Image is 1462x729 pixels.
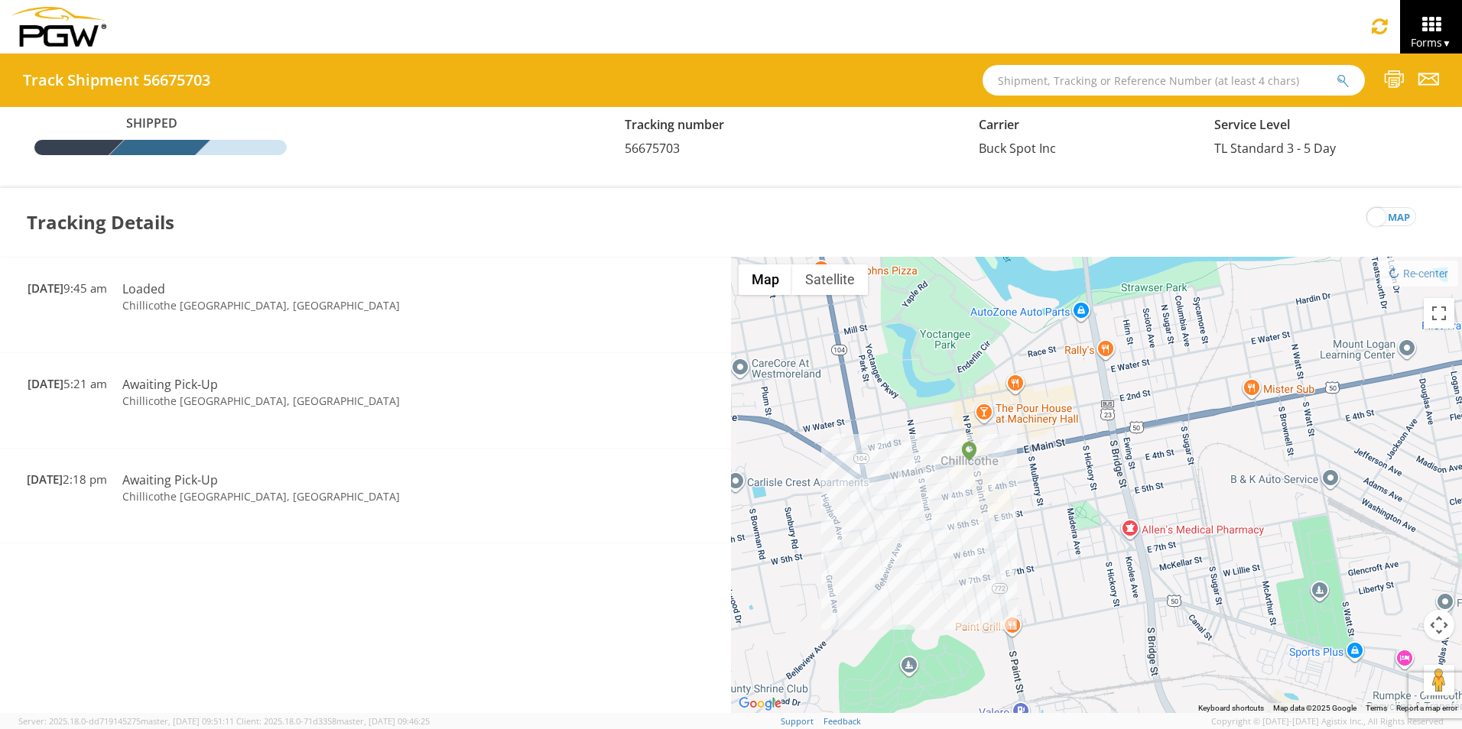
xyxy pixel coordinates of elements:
button: Keyboard shortcuts [1198,703,1264,714]
span: master, [DATE] 09:46:25 [336,715,430,727]
a: Feedback [824,715,861,727]
span: 9:45 am [28,280,107,296]
button: Toggle fullscreen view [1424,298,1454,329]
td: Chillicothe [GEOGRAPHIC_DATA], [GEOGRAPHIC_DATA] [115,394,548,409]
h3: Tracking Details [27,188,174,257]
td: Chillicothe [GEOGRAPHIC_DATA], [GEOGRAPHIC_DATA] [115,298,548,313]
span: [DATE] [27,471,63,487]
span: Map data ©2025 Google [1273,704,1356,712]
span: Awaiting Pick-Up [122,471,218,488]
a: Report a map error [1396,704,1457,712]
img: Google [735,694,785,714]
span: Copyright © [DATE]-[DATE] Agistix Inc., All Rights Reserved [1211,715,1444,727]
td: Chillicothe [GEOGRAPHIC_DATA], [GEOGRAPHIC_DATA] [115,489,548,504]
span: [DATE] [28,376,63,391]
span: Loaded [122,280,165,297]
span: map [1388,208,1410,227]
span: 5:21 am [28,376,107,391]
span: 56675703 [625,140,680,157]
span: [DATE] [28,280,63,296]
a: Support [781,715,814,727]
span: Shipped [119,115,203,132]
span: 2:18 pm [27,471,107,487]
a: Open this area in Google Maps (opens a new window) [735,694,785,714]
button: Show satellite imagery [792,264,868,295]
span: Buck Spot Inc [979,140,1056,157]
h5: Carrier [979,118,1192,132]
h5: Service Level [1214,118,1428,132]
span: master, [DATE] 09:51:11 [141,715,234,727]
button: Show street map [739,264,792,295]
span: TL Standard 3 - 5 Day [1214,140,1336,157]
span: ▼ [1442,37,1451,50]
h4: Track Shipment 56675703 [23,72,210,89]
span: Server: 2025.18.0-dd719145275 [18,715,234,727]
button: Re-center [1379,261,1458,287]
button: Drag Pegman onto the map to open Street View [1424,665,1454,695]
input: Shipment, Tracking or Reference Number (at least 4 chars) [983,65,1365,96]
img: pgw-form-logo-1aaa8060b1cc70fad034.png [11,7,106,47]
a: Terms [1366,704,1387,712]
h5: Tracking number [625,118,956,132]
span: Awaiting Pick-Up [122,376,218,393]
span: Client: 2025.18.0-71d3358 [236,715,430,727]
button: Map camera controls [1424,610,1454,640]
span: Forms [1411,35,1451,50]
